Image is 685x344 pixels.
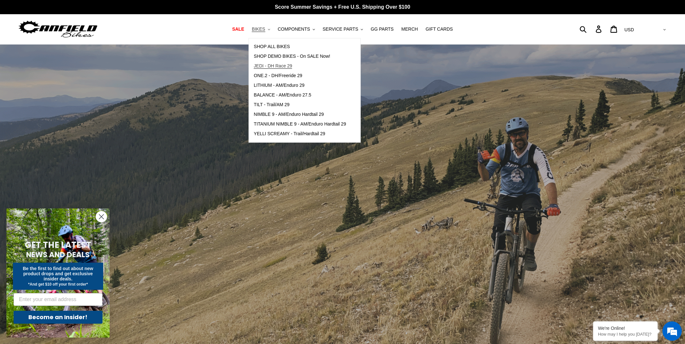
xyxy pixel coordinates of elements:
[252,26,265,32] span: BIKES
[249,90,351,100] a: BALANCE - AM/Enduro 27.5
[249,25,273,34] button: BIKES
[278,26,310,32] span: COMPONENTS
[249,119,351,129] a: TITANIUM NIMBLE 9 - AM/Enduro Hardtail 29
[28,282,88,287] span: *And get $10 off your first order*
[249,81,351,90] a: LITHIUM - AM/Enduro 29
[26,249,90,260] span: NEWS AND DEALS
[371,26,394,32] span: GG PARTS
[583,22,600,36] input: Search
[232,26,244,32] span: SALE
[18,19,98,39] img: Canfield Bikes
[426,26,453,32] span: GIFT CARDS
[25,239,91,251] span: GET THE LATEST
[254,63,292,69] span: JEDI - DH Race 29
[422,25,456,34] a: GIFT CARDS
[249,42,351,52] a: SHOP ALL BIKES
[249,100,351,110] a: TILT - Trail/AM 29
[254,92,311,98] span: BALANCE - AM/Enduro 27.5
[254,102,289,107] span: TILT - Trail/AM 29
[254,73,302,78] span: ONE.2 - DH/Freeride 29
[254,83,304,88] span: LITHIUM - AM/Enduro 29
[96,211,107,222] button: Close dialog
[323,26,358,32] span: SERVICE PARTS
[319,25,366,34] button: SERVICE PARTS
[254,131,325,137] span: YELLI SCREAMY - Trail/Hardtail 29
[14,311,103,324] button: Become an Insider!
[254,44,290,49] span: SHOP ALL BIKES
[23,266,93,281] span: Be the first to find out about new product drops and get exclusive insider deals.
[254,121,346,127] span: TITANIUM NIMBLE 9 - AM/Enduro Hardtail 29
[367,25,397,34] a: GG PARTS
[401,26,418,32] span: MERCH
[249,61,351,71] a: JEDI - DH Race 29
[249,71,351,81] a: ONE.2 - DH/Freeride 29
[598,326,653,331] div: We're Online!
[598,332,653,337] p: How may I help you today?
[275,25,318,34] button: COMPONENTS
[249,110,351,119] a: NIMBLE 9 - AM/Enduro Hardtail 29
[249,129,351,139] a: YELLI SCREAMY - Trail/Hardtail 29
[249,52,351,61] a: SHOP DEMO BIKES - On SALE Now!
[254,112,324,117] span: NIMBLE 9 - AM/Enduro Hardtail 29
[14,293,103,306] input: Enter your email address
[398,25,421,34] a: MERCH
[229,25,247,34] a: SALE
[254,54,330,59] span: SHOP DEMO BIKES - On SALE Now!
